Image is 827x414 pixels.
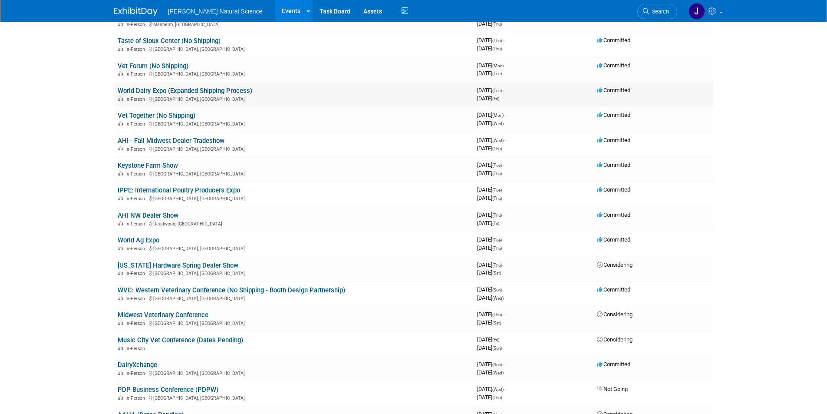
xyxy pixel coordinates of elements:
span: - [503,236,504,243]
span: (Thu) [492,46,502,51]
span: (Thu) [492,246,502,251]
span: (Thu) [492,196,502,201]
span: - [503,286,504,293]
span: [DATE] [477,112,506,118]
img: In-Person Event [118,171,123,176]
span: - [503,162,504,168]
span: (Mon) [492,113,504,118]
div: [GEOGRAPHIC_DATA], [GEOGRAPHIC_DATA] [118,195,470,202]
div: [GEOGRAPHIC_DATA], [GEOGRAPHIC_DATA] [118,369,470,376]
span: [DATE] [477,37,504,43]
span: [DATE] [477,62,506,69]
span: Committed [597,236,630,243]
span: (Wed) [492,387,504,392]
span: In-Person [125,346,148,351]
span: [DATE] [477,344,502,351]
span: [DATE] [477,286,504,293]
span: [DATE] [477,170,502,176]
span: (Fri) [492,338,499,342]
span: Not Going [597,386,628,392]
img: In-Person Event [118,321,123,325]
span: [DATE] [477,245,502,251]
span: In-Person [125,22,148,27]
span: (Tue) [492,163,502,168]
div: [GEOGRAPHIC_DATA], [GEOGRAPHIC_DATA] [118,394,470,401]
a: Search [637,4,677,19]
div: [GEOGRAPHIC_DATA], [GEOGRAPHIC_DATA] [118,95,470,102]
a: PDP Business Conference (PDPW) [118,386,218,394]
img: In-Person Event [118,346,123,350]
img: In-Person Event [118,146,123,151]
img: Jennifer Bullock [689,3,705,20]
span: In-Person [125,146,148,152]
a: AHI - Fall Midwest Dealer Tradeshow [118,137,224,145]
span: [DATE] [477,120,504,126]
div: [GEOGRAPHIC_DATA], [GEOGRAPHIC_DATA] [118,319,470,326]
span: [DATE] [477,45,502,52]
span: [DATE] [477,145,502,152]
span: - [505,62,506,69]
div: [GEOGRAPHIC_DATA], [GEOGRAPHIC_DATA] [118,120,470,127]
img: In-Person Event [118,196,123,200]
span: (Thu) [492,395,502,400]
span: [DATE] [477,319,501,326]
a: Keystone Farm Show [118,162,178,169]
span: - [505,137,506,143]
span: - [503,262,504,268]
span: (Wed) [492,138,504,143]
div: [GEOGRAPHIC_DATA], [GEOGRAPHIC_DATA] [118,70,470,77]
span: Committed [597,286,630,293]
span: In-Person [125,46,148,52]
span: Committed [597,162,630,168]
span: In-Person [125,221,148,227]
span: Committed [597,62,630,69]
img: In-Person Event [118,121,123,126]
span: - [505,386,506,392]
span: Considering [597,262,633,268]
img: In-Person Event [118,271,123,275]
span: Committed [597,212,630,218]
span: Considering [597,336,633,343]
span: In-Person [125,171,148,177]
span: - [503,186,504,193]
span: - [503,87,504,93]
span: Committed [597,112,630,118]
span: - [501,336,502,343]
span: (Thu) [492,146,502,151]
span: [DATE] [477,269,501,276]
span: (Thu) [492,263,502,268]
span: [DATE] [477,195,502,201]
span: (Mon) [492,63,504,68]
span: - [505,112,506,118]
span: (Thu) [492,213,502,218]
span: [DATE] [477,361,504,368]
span: In-Person [125,246,148,252]
img: In-Person Event [118,395,123,400]
span: [DATE] [477,162,504,168]
div: [GEOGRAPHIC_DATA], [GEOGRAPHIC_DATA] [118,295,470,301]
div: Deadwood, [GEOGRAPHIC_DATA] [118,220,470,227]
a: [US_STATE] Hardware Spring Dealer Show [118,262,238,269]
span: [DATE] [477,186,504,193]
span: In-Person [125,96,148,102]
div: [GEOGRAPHIC_DATA], [GEOGRAPHIC_DATA] [118,245,470,252]
span: - [503,37,504,43]
a: AHI NW Dealer Show [118,212,178,219]
span: (Sun) [492,346,502,351]
span: [DATE] [477,311,504,318]
span: (Tue) [492,188,502,192]
img: In-Person Event [118,71,123,76]
a: Vet Together (No Shipping) [118,112,195,119]
div: [GEOGRAPHIC_DATA], [GEOGRAPHIC_DATA] [118,269,470,276]
span: (Wed) [492,296,504,301]
span: In-Person [125,121,148,127]
img: ExhibitDay [114,7,158,16]
span: In-Person [125,196,148,202]
a: Taste of Sioux Center (No Shipping) [118,37,221,45]
span: Considering [597,311,633,318]
span: [DATE] [477,236,504,243]
span: (Thu) [492,22,502,26]
img: In-Person Event [118,371,123,375]
span: Search [649,8,669,15]
span: (Wed) [492,371,504,375]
